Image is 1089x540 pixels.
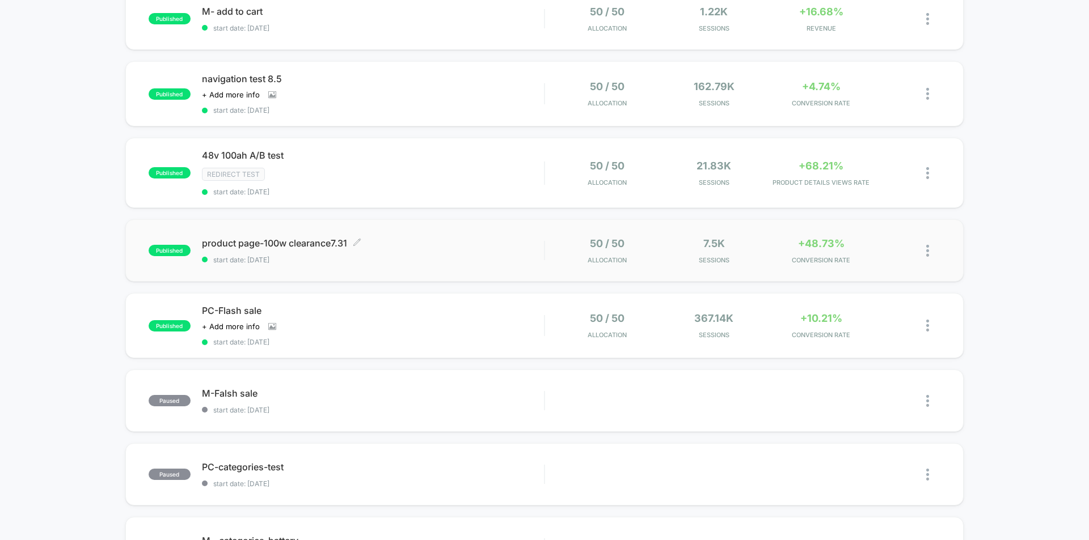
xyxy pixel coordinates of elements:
[664,178,765,186] span: Sessions
[588,99,627,107] span: Allocation
[590,312,624,324] span: 50 / 50
[926,395,929,407] img: close
[770,256,872,264] span: CONVERSION RATE
[202,237,544,249] span: product page-100w clearance7.31
[799,6,843,18] span: +16.68%
[926,13,929,25] img: close
[202,188,544,196] span: start date: [DATE]
[202,150,544,161] span: 48v 100ah A/B test
[926,88,929,100] img: close
[588,256,627,264] span: Allocation
[202,168,265,181] span: Redirect Test
[798,237,845,249] span: +48.73%
[802,80,841,92] span: +4.74%
[926,469,929,481] img: close
[149,245,191,256] span: published
[697,160,731,172] span: 21.83k
[926,320,929,331] img: close
[664,99,765,107] span: Sessions
[202,388,544,399] span: M-Falsh sale
[800,312,842,324] span: +10.21%
[202,461,544,473] span: PC-categories-test
[202,6,544,17] span: M- add to cart
[700,6,728,18] span: 1.22k
[202,256,544,264] span: start date: [DATE]
[770,331,872,339] span: CONVERSION RATE
[664,256,765,264] span: Sessions
[202,406,544,414] span: start date: [DATE]
[588,331,627,339] span: Allocation
[202,106,544,114] span: start date: [DATE]
[149,395,191,406] span: paused
[149,13,191,24] span: published
[770,99,872,107] span: CONVERSION RATE
[694,80,735,92] span: 162.79k
[770,24,872,32] span: REVENUE
[799,160,843,172] span: +68.21%
[202,305,544,316] span: PC-Flash sale
[590,237,624,249] span: 50 / 50
[149,88,191,100] span: published
[926,245,929,257] img: close
[926,167,929,179] img: close
[202,24,544,32] span: start date: [DATE]
[664,331,765,339] span: Sessions
[588,178,627,186] span: Allocation
[202,338,544,346] span: start date: [DATE]
[149,167,191,178] span: published
[149,320,191,331] span: published
[149,469,191,480] span: paused
[590,6,624,18] span: 50 / 50
[664,24,765,32] span: Sessions
[590,80,624,92] span: 50 / 50
[588,24,627,32] span: Allocation
[590,160,624,172] span: 50 / 50
[770,178,872,186] span: PRODUCT DETAILS VIEWS RATE
[202,322,260,331] span: + Add more info
[202,73,544,84] span: navigation test 8.5
[694,312,733,324] span: 367.14k
[202,479,544,488] span: start date: [DATE]
[703,237,725,249] span: 7.5k
[202,90,260,99] span: + Add more info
